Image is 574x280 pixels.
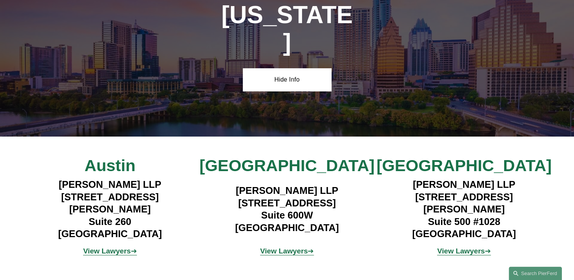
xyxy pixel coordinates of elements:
[260,247,314,255] a: View Lawyers➔
[83,247,137,255] a: View Lawyers➔
[260,247,308,255] strong: View Lawyers
[83,247,131,255] strong: View Lawyers
[85,156,135,175] span: Austin
[83,247,137,255] span: ➔
[260,247,314,255] span: ➔
[437,247,485,255] strong: View Lawyers
[437,247,491,255] span: ➔
[221,1,354,57] h1: [US_STATE]
[509,267,562,280] a: Search this site
[22,178,199,240] h4: [PERSON_NAME] LLP [STREET_ADDRESS][PERSON_NAME] Suite 260 [GEOGRAPHIC_DATA]
[376,178,553,240] h4: [PERSON_NAME] LLP [STREET_ADDRESS][PERSON_NAME] Suite 500 #1028 [GEOGRAPHIC_DATA]
[243,68,331,91] a: Hide Info
[437,247,491,255] a: View Lawyers➔
[376,156,551,175] span: [GEOGRAPHIC_DATA]
[198,184,376,234] h4: [PERSON_NAME] LLP [STREET_ADDRESS] Suite 600W [GEOGRAPHIC_DATA]
[200,156,374,175] span: [GEOGRAPHIC_DATA]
